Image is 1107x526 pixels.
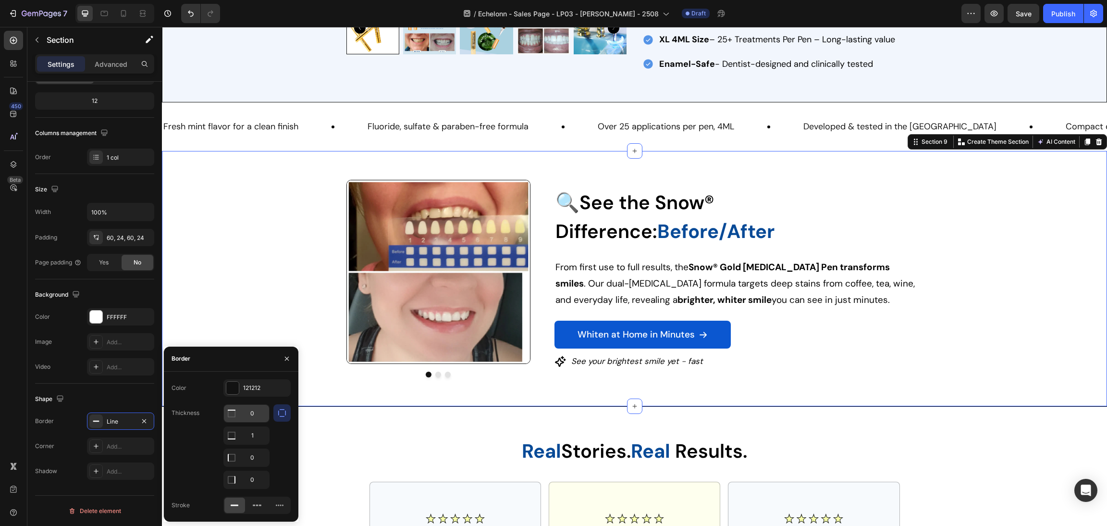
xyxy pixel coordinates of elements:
p: Compact design fits in any purse or pocket [904,92,1076,107]
div: Add... [107,467,152,476]
div: Add... [107,338,152,347]
div: Page padding [35,258,82,267]
div: Border [35,417,54,426]
strong: XL 4ML Size [497,7,547,18]
button: AI Content [873,109,915,121]
div: Video [35,363,50,371]
div: Shadow [35,467,57,476]
button: Dot [264,345,270,351]
div: Publish [1051,9,1075,19]
div: Image [35,338,52,346]
p: – 25+ Treatments Per Pen – Long-lasting value [497,5,733,20]
span: Yes [99,258,109,267]
p: Over 25 applications per pen, 4ML [436,92,572,107]
button: Dot [283,345,289,351]
div: Background [35,288,82,301]
div: 12 [37,94,152,108]
span: Draft [691,9,706,18]
strong: Before/After [495,192,613,217]
span: Stories. [399,412,469,437]
div: Order [35,153,51,162]
span: / [474,9,476,19]
p: Whiten at Home in Minutes [416,300,533,316]
div: Add... [107,363,152,372]
div: Shape [35,393,66,406]
div: 1 col [107,153,152,162]
strong: Enamel-Safe [497,31,553,43]
a: Whiten at Home in Minutes [393,294,569,322]
p: Settings [48,59,74,69]
p: Fluoride, sulfate & paraben-free formula [206,92,367,107]
div: Padding [35,233,57,242]
div: Color [35,313,50,321]
div: Thickness [172,409,199,417]
p: See your brightest smile yet - fast [409,327,541,342]
img: gempages_562188886642525188-37c3d5cf-0c9a-4814-ae9e-e32b85d3923e.webp [184,153,369,337]
input: Auto [224,427,269,444]
input: Auto [224,449,269,466]
span: Save [1016,10,1032,18]
strong: Real [360,412,399,437]
span: Results. [513,412,585,437]
div: 60, 24, 60, 24 [107,234,152,242]
div: Size [35,183,61,196]
input: Auto [224,405,269,422]
div: Width [35,208,51,216]
button: Save [1008,4,1039,23]
button: Publish [1043,4,1083,23]
div: 450 [9,102,23,110]
span: Echelonn - Sales Page - LP03 - [PERSON_NAME] - 2508 [478,9,659,19]
div: Delete element [68,505,121,517]
span: 🔍See the Snow® Difference: [394,163,552,217]
div: Border [172,354,190,363]
div: 121212 [243,384,288,392]
p: Create Theme Section [805,111,867,119]
div: Stroke [172,501,190,510]
p: Developed & tested in the [GEOGRAPHIC_DATA] [641,92,835,107]
div: Open Intercom Messenger [1074,479,1097,502]
div: Line [107,417,135,426]
input: Auto [87,203,154,221]
p: Section [47,34,125,46]
div: Add... [107,442,152,451]
div: Corner [35,442,54,451]
span: No [134,258,141,267]
p: - Dentist-designed and clinically tested [497,29,733,45]
button: 7 [4,4,72,23]
button: Dot [273,345,279,351]
div: FFFFFF [107,313,152,322]
img: gempages_562188886642525188-bcac77f4-aafc-4b2a-8721-f248dd1c6857.svg [622,487,681,497]
img: gempages_562188886642525188-bcac77f4-aafc-4b2a-8721-f248dd1c6857.svg [264,487,323,497]
p: Advanced [95,59,127,69]
div: Beta [7,176,23,184]
strong: Real [469,412,508,437]
p: Fresh mint flavor for a clean finish [1,92,136,107]
div: Undo/Redo [181,4,220,23]
button: Delete element [35,503,154,519]
p: From first use to full results, the . Our dual-[MEDICAL_DATA] formula targets deep stains from co... [394,232,760,282]
strong: brighter, whiter smile [516,267,610,279]
strong: Snow® Gold [MEDICAL_DATA] Pen transforms smiles [394,234,728,263]
input: Auto [224,471,269,488]
iframe: Design area [162,27,1107,526]
div: Color [172,384,186,392]
img: gempages_562188886642525188-bcac77f4-aafc-4b2a-8721-f248dd1c6857.svg [443,487,502,497]
div: Columns management [35,127,110,140]
div: Section 9 [758,111,787,119]
p: 7 [63,8,67,19]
